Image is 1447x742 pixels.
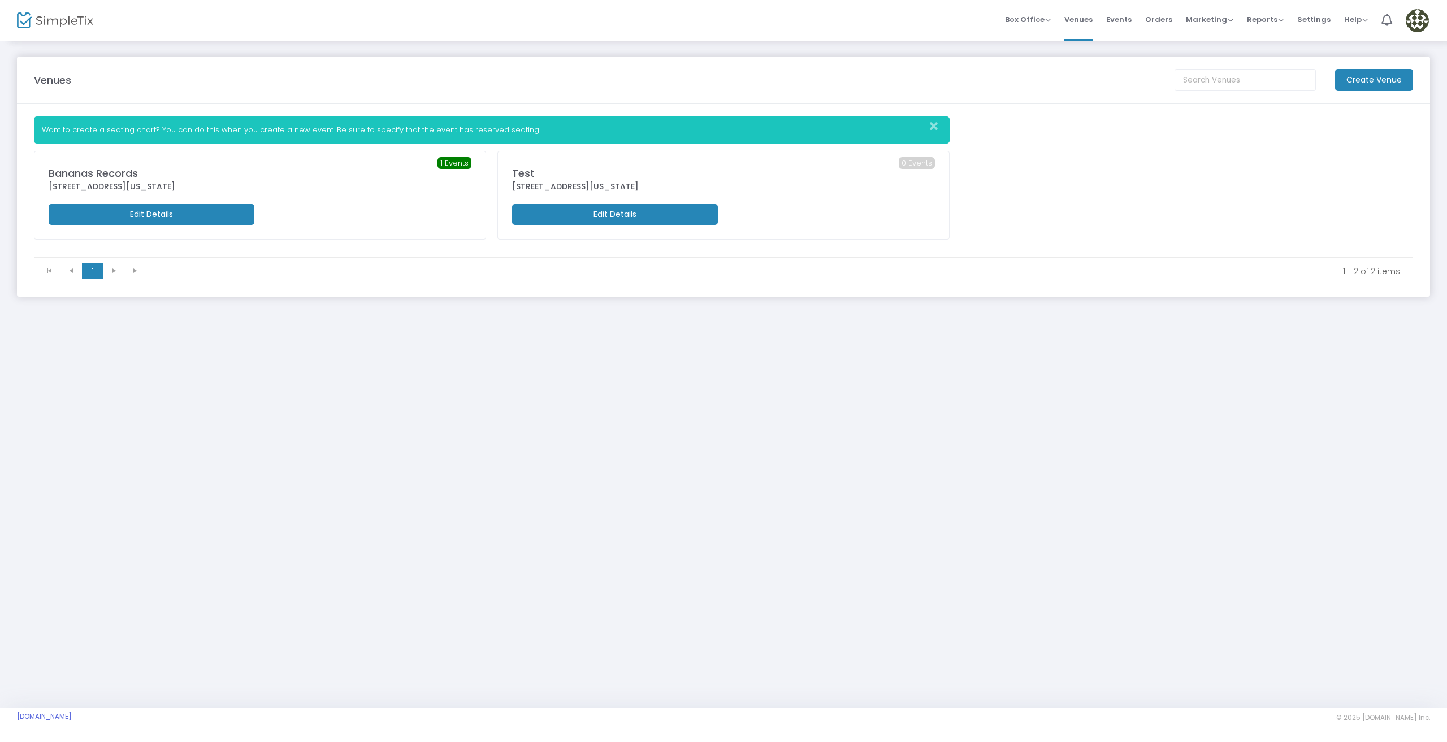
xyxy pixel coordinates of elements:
[49,181,471,193] div: [STREET_ADDRESS][US_STATE]
[512,181,935,193] div: [STREET_ADDRESS][US_STATE]
[17,712,72,721] a: [DOMAIN_NAME]
[34,72,71,88] m-panel-title: Venues
[1344,14,1368,25] span: Help
[1064,5,1093,34] span: Venues
[512,204,718,225] m-button: Edit Details
[1175,69,1316,91] input: Search Venues
[1186,14,1233,25] span: Marketing
[437,157,471,170] span: 1 Events
[899,157,935,170] span: 0 Events
[49,166,471,181] div: Bananas Records
[1005,14,1051,25] span: Box Office
[82,263,103,280] span: Page 1
[926,117,949,136] button: Close
[512,166,935,181] div: Test
[34,257,1413,258] div: Data table
[49,204,254,225] m-button: Edit Details
[154,266,1400,277] kendo-pager-info: 1 - 2 of 2 items
[1335,69,1413,91] m-button: Create Venue
[34,116,950,144] div: Want to create a seating chart? You can do this when you create a new event. Be sure to specify t...
[1247,14,1284,25] span: Reports
[1106,5,1132,34] span: Events
[1336,713,1430,722] span: © 2025 [DOMAIN_NAME] Inc.
[1145,5,1172,34] span: Orders
[1297,5,1331,34] span: Settings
